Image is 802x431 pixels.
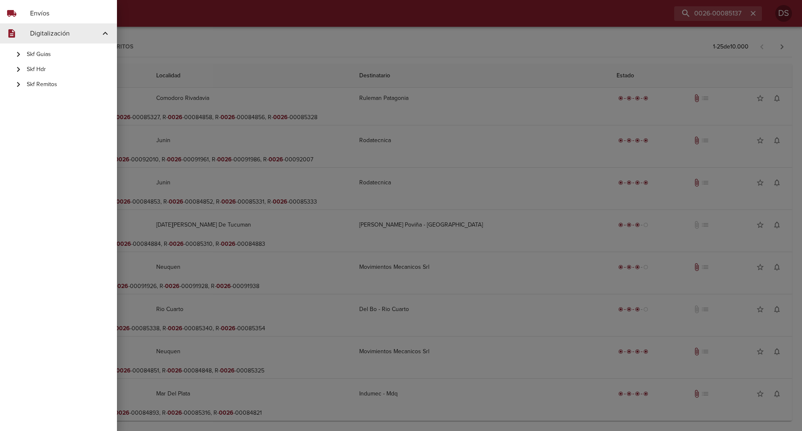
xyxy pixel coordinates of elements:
[7,8,17,18] span: local_shipping
[30,8,110,18] span: Envíos
[27,50,110,59] span: Skf Guias
[30,28,100,38] span: Digitalización
[7,28,17,38] span: description
[27,80,110,89] span: Skf Remitos
[27,65,110,74] span: Skf Hdr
